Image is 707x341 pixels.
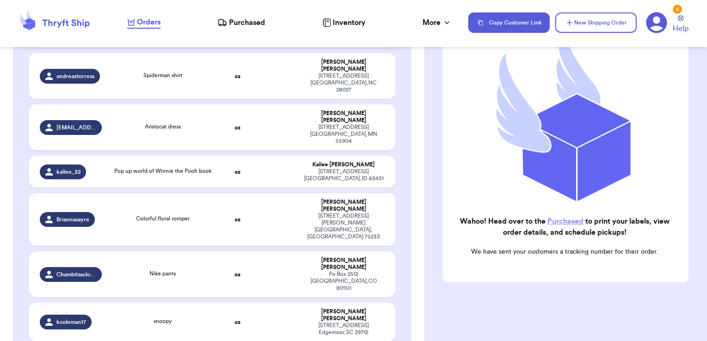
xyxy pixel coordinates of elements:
[56,271,97,278] span: Chambitascloset
[322,17,366,28] a: Inventory
[303,199,385,213] div: [PERSON_NAME] [PERSON_NAME]
[555,12,637,33] button: New Shipping Order
[56,124,97,131] span: [EMAIL_ADDRESS][DOMAIN_NAME]
[56,73,94,80] span: andreaxtorress
[127,17,161,29] a: Orders
[145,124,181,129] span: Aristocat dress
[303,161,385,168] div: Kallee [PERSON_NAME]
[303,271,385,292] div: Po Box 2512 [GEOGRAPHIC_DATA] , CO 80150
[303,257,385,271] div: [PERSON_NAME] [PERSON_NAME]
[114,168,211,174] span: Pop up world of Winnie the Pooh book
[646,12,667,33] a: 5
[547,218,583,225] a: Purchased
[673,23,688,34] span: Help
[303,110,385,124] div: [PERSON_NAME] [PERSON_NAME]
[229,17,265,28] span: Purchased
[235,319,241,325] strong: oz
[303,213,385,240] div: [STREET_ADDRESS][PERSON_NAME] [GEOGRAPHIC_DATA] , [GEOGRAPHIC_DATA] 75233
[235,125,241,130] strong: oz
[673,15,688,34] a: Help
[56,318,86,326] span: kcoleman17
[450,247,679,256] p: We have sent your customers a tracking number for their order.
[56,216,89,223] span: Briannasayre
[136,216,190,221] span: Colorful floral romper
[468,12,550,33] button: Copy Customer Link
[235,73,241,79] strong: oz
[217,17,265,28] a: Purchased
[303,168,385,182] div: [STREET_ADDRESS] [GEOGRAPHIC_DATA] , ID 83431
[235,272,241,277] strong: oz
[154,318,172,324] span: snoopy
[235,169,241,175] strong: oz
[137,17,161,28] span: Orders
[56,168,81,176] span: kallee_32
[143,73,182,78] span: Spiderman shirt
[303,322,385,336] div: [STREET_ADDRESS] Edgemoor , SC 29712
[303,59,385,73] div: [PERSON_NAME] [PERSON_NAME]
[673,5,682,14] div: 5
[450,216,679,238] h2: Wahoo! Head over to the to print your labels, view order details, and schedule pickups!
[422,17,452,28] div: More
[149,271,176,276] span: Nike pants
[303,73,385,93] div: [STREET_ADDRESS] [GEOGRAPHIC_DATA] , NC 28027
[303,124,385,145] div: [STREET_ADDRESS] [GEOGRAPHIC_DATA] , MN 55904
[303,308,385,322] div: [PERSON_NAME] [PERSON_NAME]
[333,17,366,28] span: Inventory
[235,217,241,222] strong: oz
